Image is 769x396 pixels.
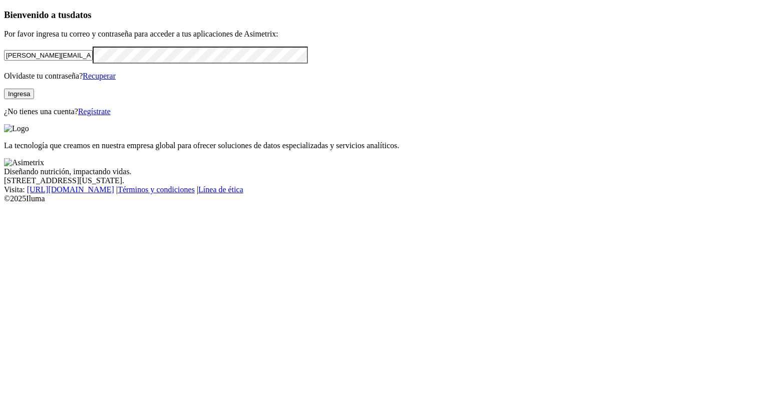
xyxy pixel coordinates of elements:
input: Tu correo [4,50,93,61]
p: Por favor ingresa tu correo y contraseña para acceder a tus aplicaciones de Asimetrix: [4,30,765,39]
a: Términos y condiciones [118,185,195,194]
img: Logo [4,124,29,133]
div: Diseñando nutrición, impactando vidas. [4,167,765,176]
p: La tecnología que creamos en nuestra empresa global para ofrecer soluciones de datos especializad... [4,141,765,150]
div: © 2025 Iluma [4,194,765,203]
p: ¿No tienes una cuenta? [4,107,765,116]
div: Visita : | | [4,185,765,194]
a: Regístrate [78,107,111,116]
a: [URL][DOMAIN_NAME] [27,185,114,194]
a: Recuperar [83,72,116,80]
p: Olvidaste tu contraseña? [4,72,765,81]
span: datos [70,10,92,20]
a: Línea de ética [198,185,243,194]
div: [STREET_ADDRESS][US_STATE]. [4,176,765,185]
h3: Bienvenido a tus [4,10,765,21]
button: Ingresa [4,89,34,99]
img: Asimetrix [4,158,44,167]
